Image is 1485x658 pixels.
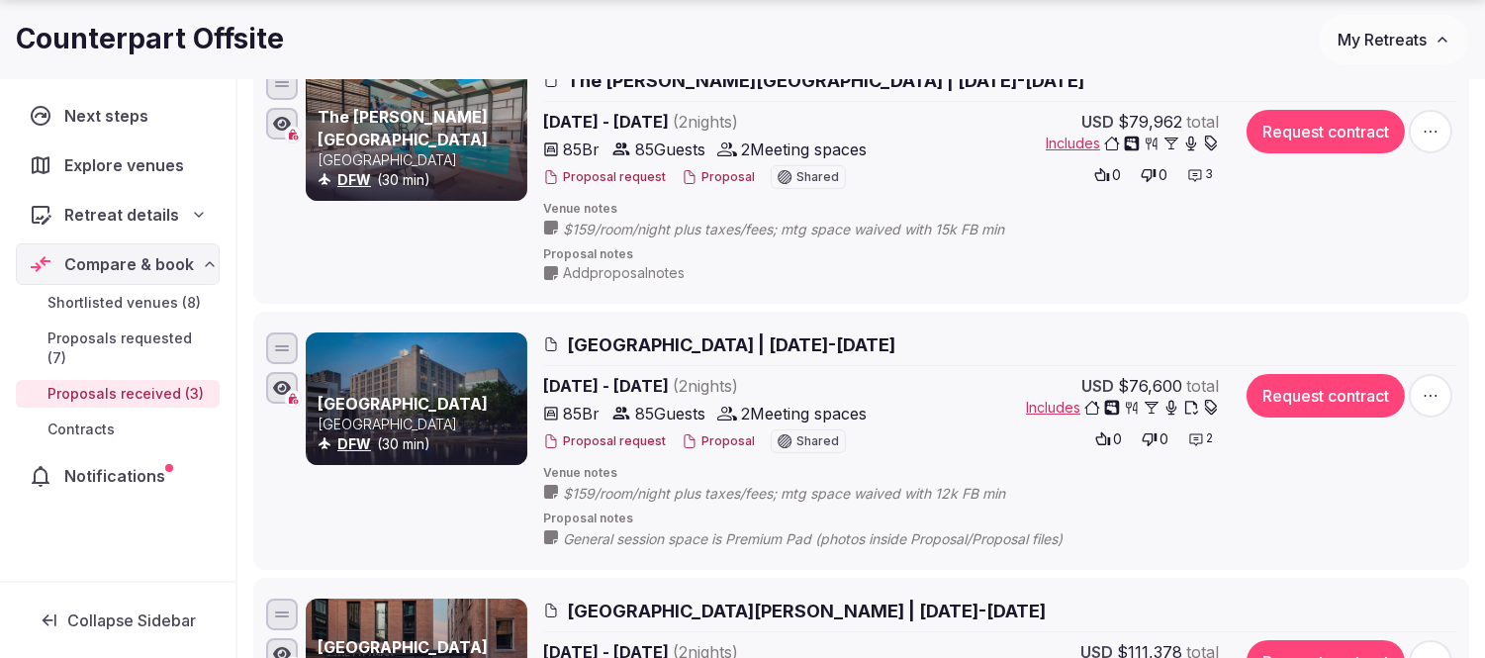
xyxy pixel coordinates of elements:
span: [DATE] - [DATE] [543,374,891,398]
span: USD [1081,110,1114,134]
button: 0 [1089,425,1128,453]
button: 0 [1136,425,1174,453]
span: Contracts [47,420,115,439]
span: Notifications [64,464,173,488]
span: Collapse Sidebar [67,611,196,630]
span: Shared [796,435,839,447]
a: [GEOGRAPHIC_DATA] [318,394,488,414]
button: 0 [1088,161,1127,189]
span: Venue notes [543,465,1456,482]
span: 85 Guests [635,138,705,161]
a: DFW [337,171,371,188]
span: 0 [1113,429,1122,449]
span: The [PERSON_NAME][GEOGRAPHIC_DATA] | [DATE]-[DATE] [567,68,1084,93]
span: 85 Guests [635,402,705,425]
a: The [PERSON_NAME][GEOGRAPHIC_DATA] [318,107,488,148]
span: 2 [1206,430,1213,447]
span: Proposal notes [543,511,1456,527]
span: General session space is Premium Pad (photos inside Proposal/Proposal files) [563,529,1102,549]
span: 85 Br [563,402,600,425]
span: Next steps [64,104,156,128]
p: [GEOGRAPHIC_DATA] [318,150,523,170]
span: $76,600 [1118,374,1182,398]
span: [GEOGRAPHIC_DATA][PERSON_NAME] | [DATE]-[DATE] [567,599,1046,623]
a: Notifications [16,455,220,497]
span: 3 [1205,166,1213,183]
button: Request contract [1247,374,1405,418]
a: Proposals received (3) [16,380,220,408]
button: Proposal [682,433,755,450]
button: Proposal request [543,169,666,186]
span: 0 [1112,165,1121,185]
button: My Retreats [1319,15,1469,64]
span: 0 [1160,429,1168,449]
button: Proposal [682,169,755,186]
span: $79,962 [1118,110,1182,134]
span: total [1186,374,1219,398]
button: Collapse Sidebar [16,599,220,642]
span: 2 Meeting spaces [741,138,867,161]
button: Request contract [1247,110,1405,153]
h1: Counterpart Offsite [16,20,284,58]
button: Includes [1046,134,1219,153]
span: 85 Br [563,138,600,161]
span: My Retreats [1338,30,1427,49]
span: ( 2 night s ) [673,376,738,396]
span: $159/room/night plus taxes/fees; mtg space waived with 15k FB min [563,220,1044,239]
span: $159/room/night plus taxes/fees; mtg space waived with 12k FB min [563,484,1045,504]
span: ( 2 night s ) [673,112,738,132]
span: USD [1081,374,1114,398]
span: Explore venues [64,153,192,177]
button: Includes [1026,398,1219,418]
span: Shortlisted venues (8) [47,293,201,313]
button: DFW [337,434,371,454]
a: Proposals requested (7) [16,325,220,372]
span: Shared [796,171,839,183]
div: (30 min) [318,434,523,454]
span: Add proposal notes [563,263,685,283]
span: [GEOGRAPHIC_DATA] | [DATE]-[DATE] [567,332,895,357]
span: Retreat details [64,203,179,227]
button: DFW [337,170,371,190]
span: Proposals requested (7) [47,329,212,368]
span: 2 Meeting spaces [741,402,867,425]
span: Compare & book [64,252,194,276]
span: Proposals received (3) [47,384,204,404]
button: Proposal request [543,433,666,450]
a: Next steps [16,95,220,137]
span: Proposal notes [543,246,1456,263]
a: Explore venues [16,144,220,186]
span: total [1186,110,1219,134]
a: Shortlisted venues (8) [16,289,220,317]
span: 0 [1159,165,1167,185]
button: 0 [1135,161,1173,189]
span: Venue notes [543,201,1456,218]
p: [GEOGRAPHIC_DATA] [318,415,523,434]
span: [DATE] - [DATE] [543,110,891,134]
a: Contracts [16,416,220,443]
a: DFW [337,435,371,452]
div: (30 min) [318,170,523,190]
